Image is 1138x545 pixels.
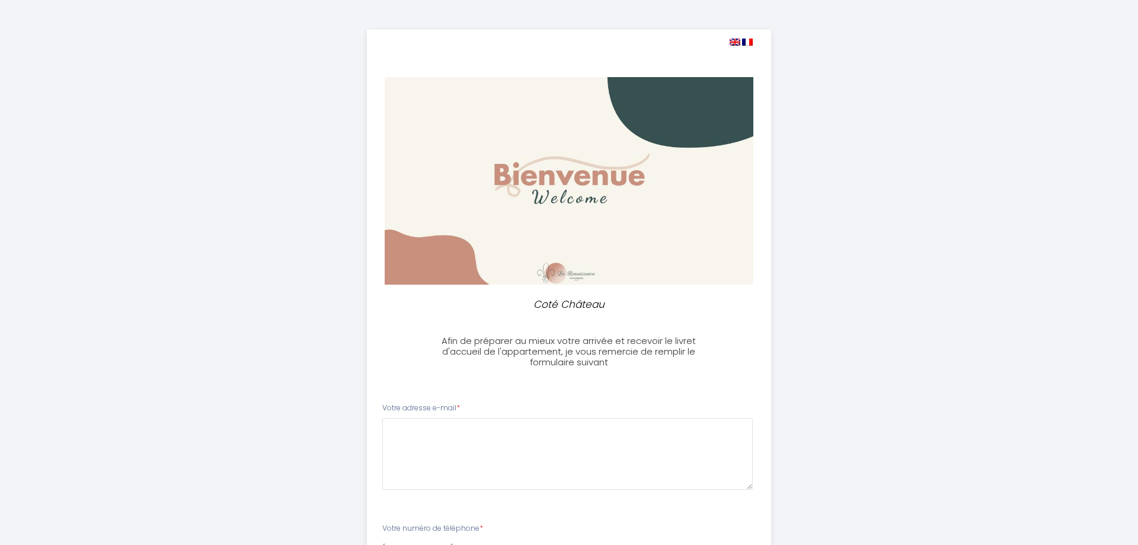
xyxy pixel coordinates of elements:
label: Votre adresse e-mail [382,403,460,414]
h3: Afin de préparer au mieux votre arrivée et recevoir le livret d'accueil de l'appartement, je vous... [437,336,701,368]
p: Coté Château [442,297,696,313]
img: fr.png [742,39,753,46]
label: Votre numéro de téléphone [382,523,483,534]
img: en.png [730,39,740,46]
